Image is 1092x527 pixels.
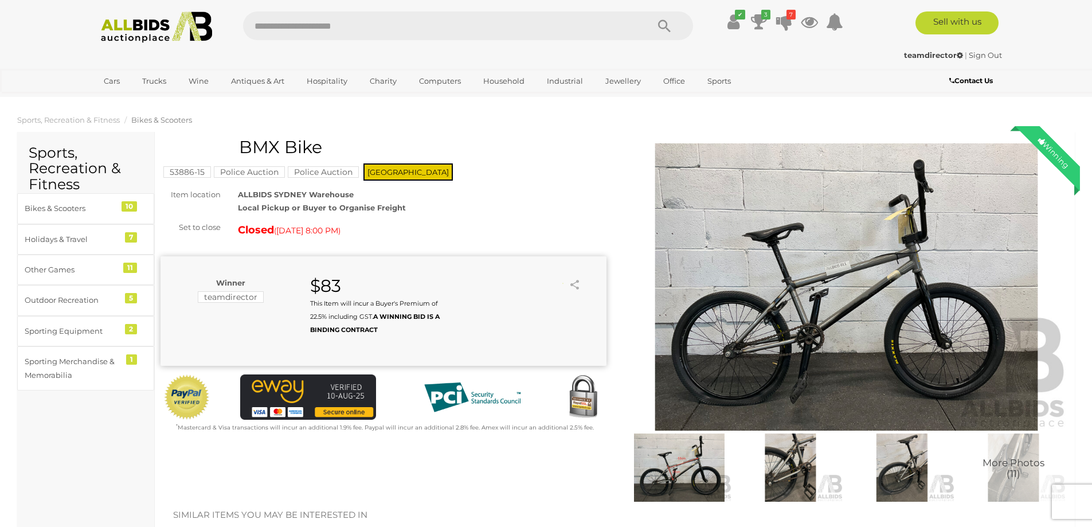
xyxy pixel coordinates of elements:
[126,354,137,365] div: 1
[969,50,1002,60] a: Sign Out
[776,11,793,32] a: 7
[25,355,119,382] div: Sporting Merchandise & Memorabilia
[598,72,648,91] a: Jewellery
[965,50,967,60] span: |
[181,72,216,91] a: Wine
[25,263,119,276] div: Other Games
[310,299,440,334] small: This Item will incur a Buyer's Premium of 22.5% including GST.
[725,11,742,32] a: ✔
[122,201,137,212] div: 10
[961,434,1066,502] img: BMX Bike
[216,278,245,287] b: Winner
[904,50,965,60] a: teamdirector
[1027,126,1080,179] div: Winning
[198,291,264,303] mark: teamdirector
[750,11,768,32] a: 3
[276,225,338,236] span: [DATE] 8:00 PM
[904,50,963,60] strong: teamdirector
[17,255,154,285] a: Other Games 11
[539,72,590,91] a: Industrial
[949,76,993,85] b: Contact Us
[310,275,341,296] strong: $83
[627,434,732,502] img: BMX Bike
[96,91,193,110] a: [GEOGRAPHIC_DATA]
[163,167,211,177] a: 53886-15
[25,294,119,307] div: Outdoor Recreation
[915,11,999,34] a: Sell with us
[274,226,340,235] span: ( )
[786,10,796,19] i: 7
[125,293,137,303] div: 5
[238,224,274,236] strong: Closed
[163,166,211,178] mark: 53886-15
[125,324,137,334] div: 2
[700,72,738,91] a: Sports
[29,145,143,193] h2: Sports, Recreation & Fitness
[135,72,174,91] a: Trucks
[17,346,154,391] a: Sporting Merchandise & Memorabilia 1
[476,72,532,91] a: Household
[17,193,154,224] a: Bikes & Scooters 10
[17,224,154,255] a: Holidays & Travel 7
[214,167,285,177] a: Police Auction
[288,166,359,178] mark: Police Auction
[961,434,1066,502] a: More Photos(11)
[238,190,354,199] strong: ALLBIDS SYDNEY Warehouse
[560,374,606,420] img: Secured by Rapid SSL
[636,11,693,40] button: Search
[288,167,359,177] a: Police Auction
[131,115,192,124] a: Bikes & Scooters
[415,374,530,420] img: PCI DSS compliant
[983,458,1044,479] span: More Photos (11)
[362,72,404,91] a: Charity
[25,202,119,215] div: Bikes & Scooters
[949,75,996,87] a: Contact Us
[735,10,745,19] i: ✔
[240,374,376,420] img: eWAY Payment Gateway
[656,72,692,91] a: Office
[624,143,1070,431] img: BMX Bike
[173,510,1056,520] h2: Similar items you may be interested in
[17,285,154,315] a: Outdoor Recreation 5
[17,115,120,124] a: Sports, Recreation & Fitness
[849,434,954,502] img: BMX Bike
[412,72,468,91] a: Computers
[123,263,137,273] div: 11
[17,316,154,346] a: Sporting Equipment 2
[553,278,564,289] li: Watch this item
[310,313,440,334] b: A WINNING BID IS A BINDING CONTRACT
[25,233,119,246] div: Holidays & Travel
[214,166,285,178] mark: Police Auction
[163,374,210,420] img: Official PayPal Seal
[96,72,127,91] a: Cars
[761,10,770,19] i: 3
[152,188,229,201] div: Item location
[25,325,119,338] div: Sporting Equipment
[95,11,219,43] img: Allbids.com.au
[224,72,292,91] a: Antiques & Art
[125,232,137,243] div: 7
[238,203,406,212] strong: Local Pickup or Buyer to Organise Freight
[363,163,453,181] span: [GEOGRAPHIC_DATA]
[166,138,604,157] h1: BMX Bike
[152,221,229,234] div: Set to close
[299,72,355,91] a: Hospitality
[176,424,594,431] small: Mastercard & Visa transactions will incur an additional 1.9% fee. Paypal will incur an additional...
[738,434,843,502] img: BMX Bike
